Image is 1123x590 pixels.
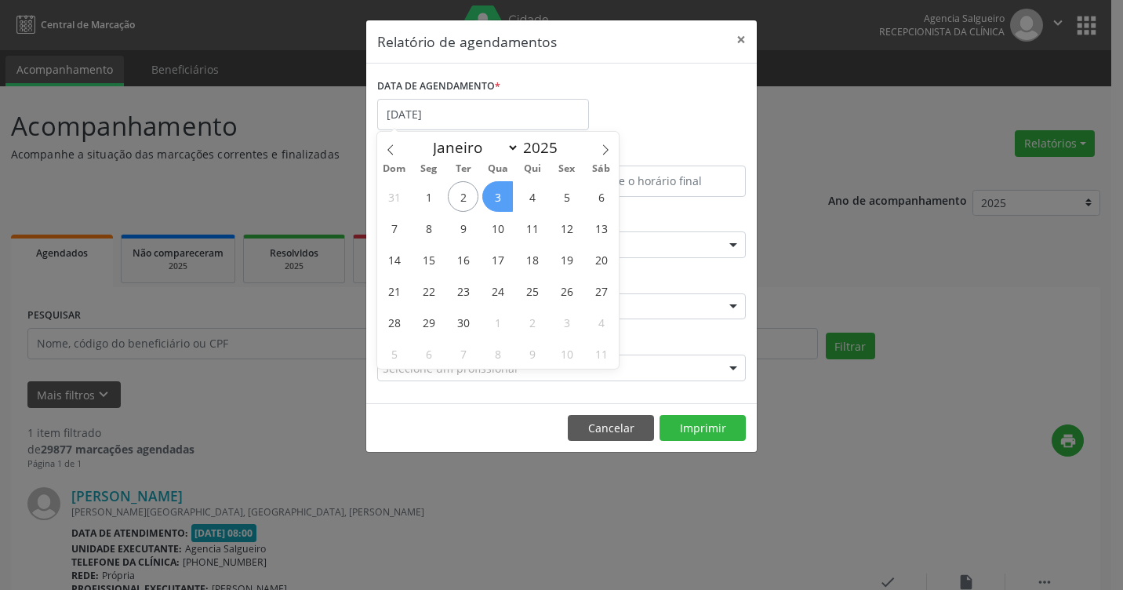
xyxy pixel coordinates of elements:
[377,164,412,174] span: Dom
[412,164,446,174] span: Seg
[448,275,478,306] span: Setembro 23, 2025
[425,137,519,158] select: Month
[551,181,582,212] span: Setembro 5, 2025
[517,307,547,337] span: Outubro 2, 2025
[413,338,444,369] span: Outubro 6, 2025
[482,181,513,212] span: Setembro 3, 2025
[383,360,518,377] span: Selecione um profissional
[517,181,547,212] span: Setembro 4, 2025
[586,213,616,243] span: Setembro 13, 2025
[379,244,409,275] span: Setembro 14, 2025
[586,244,616,275] span: Setembro 20, 2025
[448,307,478,337] span: Setembro 30, 2025
[550,164,584,174] span: Sex
[515,164,550,174] span: Qui
[482,307,513,337] span: Outubro 1, 2025
[446,164,481,174] span: Ter
[448,181,478,212] span: Setembro 2, 2025
[565,141,746,166] label: ATÉ
[482,275,513,306] span: Setembro 24, 2025
[551,275,582,306] span: Setembro 26, 2025
[551,338,582,369] span: Outubro 10, 2025
[379,307,409,337] span: Setembro 28, 2025
[586,181,616,212] span: Setembro 6, 2025
[377,99,589,130] input: Selecione uma data ou intervalo
[413,307,444,337] span: Setembro 29, 2025
[660,415,746,442] button: Imprimir
[379,338,409,369] span: Outubro 5, 2025
[448,213,478,243] span: Setembro 9, 2025
[586,338,616,369] span: Outubro 11, 2025
[482,338,513,369] span: Outubro 8, 2025
[586,275,616,306] span: Setembro 27, 2025
[551,307,582,337] span: Outubro 3, 2025
[413,244,444,275] span: Setembro 15, 2025
[584,164,619,174] span: Sáb
[519,137,571,158] input: Year
[568,415,654,442] button: Cancelar
[551,213,582,243] span: Setembro 12, 2025
[379,181,409,212] span: Agosto 31, 2025
[377,31,557,52] h5: Relatório de agendamentos
[413,213,444,243] span: Setembro 8, 2025
[517,244,547,275] span: Setembro 18, 2025
[482,213,513,243] span: Setembro 10, 2025
[379,275,409,306] span: Setembro 21, 2025
[565,166,746,197] input: Selecione o horário final
[517,338,547,369] span: Outubro 9, 2025
[517,213,547,243] span: Setembro 11, 2025
[413,181,444,212] span: Setembro 1, 2025
[725,20,757,59] button: Close
[413,275,444,306] span: Setembro 22, 2025
[377,75,500,99] label: DATA DE AGENDAMENTO
[481,164,515,174] span: Qua
[482,244,513,275] span: Setembro 17, 2025
[517,275,547,306] span: Setembro 25, 2025
[448,338,478,369] span: Outubro 7, 2025
[379,213,409,243] span: Setembro 7, 2025
[586,307,616,337] span: Outubro 4, 2025
[448,244,478,275] span: Setembro 16, 2025
[551,244,582,275] span: Setembro 19, 2025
